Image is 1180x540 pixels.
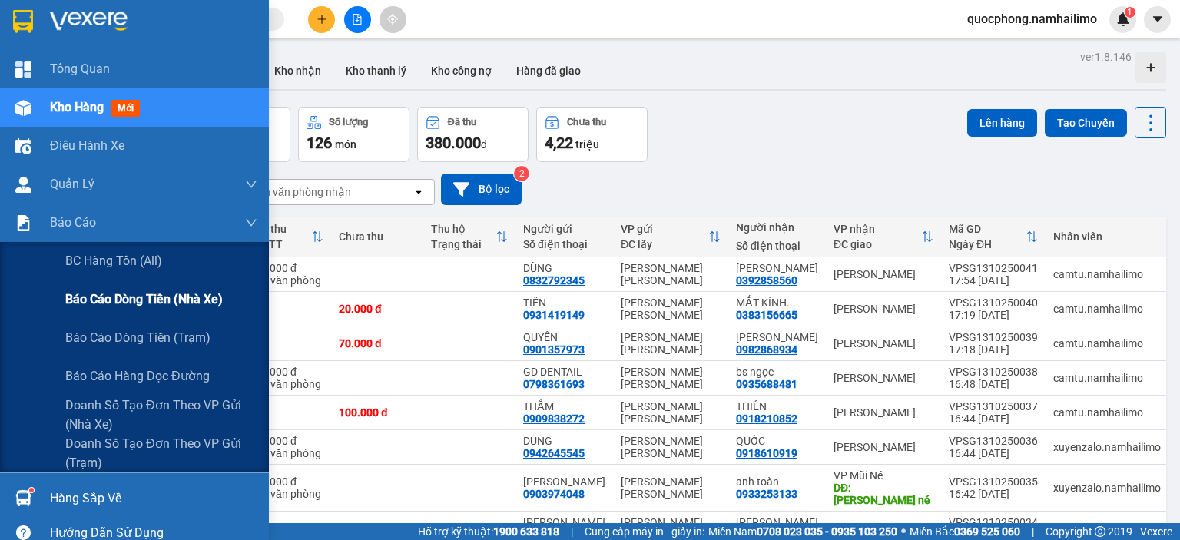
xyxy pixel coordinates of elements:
[736,475,818,488] div: anh toàn
[423,217,515,257] th: Toggle SortBy
[1053,406,1161,419] div: camtu.namhailimo
[339,522,416,535] div: 30.000 đ
[352,14,363,25] span: file-add
[571,523,573,540] span: |
[493,525,559,538] strong: 1900 633 818
[949,516,1038,528] div: VPSG1310250034
[50,100,104,114] span: Kho hàng
[426,134,481,152] span: 380.000
[15,215,31,231] img: solution-icon
[418,523,559,540] span: Hỗ trợ kỹ thuật:
[1053,441,1161,453] div: xuyenzalo.namhailimo
[431,223,496,235] div: Thu hộ
[504,52,593,89] button: Hàng đã giao
[736,400,818,412] div: THIÊN
[834,482,933,506] div: DĐ: chợ mũi né
[50,174,94,194] span: Quản Lý
[413,186,425,198] svg: open
[523,447,585,459] div: 0942645545
[834,303,933,315] div: [PERSON_NAME]
[949,331,1038,343] div: VPSG1310250039
[1125,7,1135,18] sup: 1
[387,14,398,25] span: aim
[50,59,110,78] span: Tổng Quan
[1053,268,1161,280] div: camtu.namhailimo
[523,400,605,412] div: THẮM
[65,290,223,309] span: Báo cáo dòng tiền (nhà xe)
[1144,6,1171,33] button: caret-down
[523,223,605,235] div: Người gửi
[15,490,31,506] img: warehouse-icon
[417,107,529,162] button: Đã thu380.000đ
[1127,7,1132,18] span: 1
[834,406,933,419] div: [PERSON_NAME]
[523,475,605,488] div: QUANG PHỤ TÙNG
[523,516,605,528] div: Vũ
[523,238,605,250] div: Số điện thoại
[298,107,409,162] button: Số lượng126món
[757,525,897,538] strong: 0708 023 035 - 0935 103 250
[262,52,333,89] button: Kho nhận
[949,274,1038,287] div: 17:54 [DATE]
[1053,372,1161,384] div: camtu.namhailimo
[245,178,257,190] span: down
[1135,52,1166,83] div: Tạo kho hàng mới
[949,447,1038,459] div: 16:44 [DATE]
[50,136,124,155] span: Điều hành xe
[949,309,1038,321] div: 17:19 [DATE]
[523,488,585,500] div: 0903974048
[308,6,335,33] button: plus
[736,447,797,459] div: 0918610919
[621,400,721,425] div: [PERSON_NAME] [PERSON_NAME]
[1095,526,1105,537] span: copyright
[523,343,585,356] div: 0901357973
[736,331,818,343] div: ngọc bích
[621,435,721,459] div: [PERSON_NAME] [PERSON_NAME]
[621,223,708,235] div: VP gửi
[967,109,1037,137] button: Lên hàng
[15,100,31,116] img: warehouse-icon
[15,177,31,193] img: warehouse-icon
[834,441,933,453] div: [PERSON_NAME]
[621,475,721,500] div: [PERSON_NAME] [PERSON_NAME]
[736,412,797,425] div: 0918210852
[834,337,933,350] div: [PERSON_NAME]
[333,52,419,89] button: Kho thanh lý
[523,378,585,390] div: 0798361693
[339,337,416,350] div: 70.000 đ
[29,488,34,492] sup: 1
[949,435,1038,447] div: VPSG1310250036
[514,166,529,181] sup: 2
[50,487,257,510] div: Hàng sắp về
[736,378,797,390] div: 0935688481
[834,223,921,235] div: VP nhận
[567,117,606,128] div: Chưa thu
[523,366,605,378] div: GD DENTAIL
[575,138,599,151] span: triệu
[523,331,605,343] div: QUYÊN
[536,107,648,162] button: Chưa thu4,22 triệu
[111,100,140,117] span: mới
[380,6,406,33] button: aim
[621,297,721,321] div: [PERSON_NAME] [PERSON_NAME]
[621,238,708,250] div: ĐC lấy
[329,117,368,128] div: Số lượng
[708,523,897,540] span: Miền Nam
[344,6,371,33] button: file-add
[15,61,31,78] img: dashboard-icon
[254,366,323,378] div: 20.000 đ
[254,447,323,459] div: Tại văn phòng
[523,274,585,287] div: 0832792345
[65,366,210,386] span: Báo cáo hàng dọc đường
[1053,522,1161,535] div: xuyenzalo.namhailimo
[1053,230,1161,243] div: Nhân viên
[621,366,721,390] div: [PERSON_NAME] [PERSON_NAME]
[419,52,504,89] button: Kho công nợ
[949,262,1038,274] div: VPSG1310250041
[523,297,605,309] div: TIẾN
[307,134,332,152] span: 126
[254,223,311,235] div: Đã thu
[949,488,1038,500] div: 16:42 [DATE]
[736,262,818,274] div: thanh lịch
[523,412,585,425] div: 0909838272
